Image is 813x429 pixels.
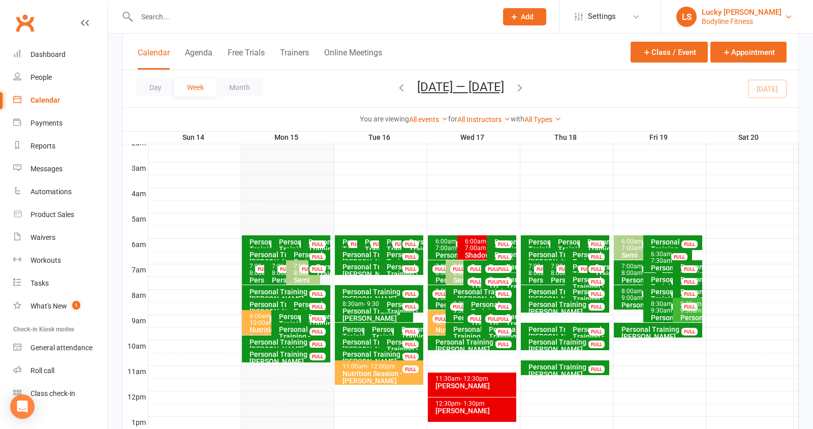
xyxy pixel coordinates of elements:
[453,288,514,302] div: Personal Training - [PERSON_NAME]
[432,290,449,298] div: FULL
[471,276,487,304] div: Personal Training - [PERSON_NAME]
[621,263,644,277] span: - 8:00am
[621,288,644,301] span: - 9:00am
[122,315,148,327] th: 9am
[308,313,328,342] div: Personal Training - [PERSON_NAME]
[299,315,316,323] div: FULL
[651,300,674,314] span: - 9:30am
[671,303,687,311] div: FULL
[495,240,512,248] div: FULL
[401,326,421,354] div: Personal Training - [PERSON_NAME]
[241,131,334,144] th: Mon 15
[122,391,148,404] th: 12pm
[409,238,421,267] div: Personal Training - [PERSON_NAME]
[309,265,326,273] div: FULL
[364,238,389,267] div: Personal Training - [PERSON_NAME]
[13,249,107,272] a: Workouts
[488,313,505,342] div: Personal Training - [PERSON_NAME]
[588,290,605,298] div: FULL
[30,188,72,196] div: Automations
[228,48,265,70] button: Free Trials
[13,226,107,249] a: Waivers
[122,340,148,353] th: 10am
[587,238,607,267] div: Personal Training - [PERSON_NAME]
[371,326,411,347] div: Personal Training - [PERSON_NAME]
[402,290,419,298] div: FULL
[494,238,514,267] div: Personal Training - [PERSON_NAME]
[427,131,520,144] th: Wed 17
[494,251,514,280] div: Personal Training - [PERSON_NAME]
[471,313,487,342] div: Personal Training - [PERSON_NAME]
[621,263,661,277] div: 7:00am
[138,48,170,70] button: Calendar
[137,78,174,97] button: Day
[435,313,451,326] div: 9:00am
[13,112,107,135] a: Payments
[702,8,781,17] div: Lucky [PERSON_NAME]
[520,131,613,144] th: Thu 18
[360,115,409,123] strong: You are viewing
[650,251,690,264] div: 6:30am
[511,115,524,123] strong: with
[342,263,411,278] div: Personal Training - [PERSON_NAME]
[621,288,661,301] div: 8:00am
[272,263,295,277] span: - 8:00am
[30,279,49,287] div: Tasks
[402,328,419,335] div: FULL
[650,276,690,297] div: Personal Training - [PERSON_NAME]
[528,363,607,378] div: Personal Training - [PERSON_NAME]
[13,43,107,66] a: Dashboard
[556,265,573,273] div: FULL
[681,290,698,298] div: FULL
[342,238,367,267] div: Personal Training - [PERSON_NAME]
[650,264,690,286] div: Personal Training - [PERSON_NAME]
[588,341,605,348] div: FULL
[342,251,411,265] div: Personal Training - [PERSON_NAME]
[528,238,568,260] div: Personal Training - [PERSON_NAME]
[216,78,263,97] button: Month
[280,48,309,70] button: Trainers
[495,328,512,335] div: FULL
[293,301,328,322] div: Personal Training - [PERSON_NAME]
[488,326,515,354] div: Personal Training - [PERSON_NAME]
[621,277,661,312] div: Personal Training - Bas Uytterhoeven Spark
[435,288,451,301] div: 8:00am
[578,240,595,248] div: FULL
[342,351,421,365] div: Personal Training - [PERSON_NAME]
[495,253,512,261] div: FULL
[572,288,607,310] div: Personal Training - [PERSON_NAME]
[30,389,75,397] div: Class check-in
[402,265,419,273] div: FULL
[528,251,597,265] div: Personal Training - [PERSON_NAME]
[435,301,451,330] div: Personal Training - [PERSON_NAME]
[621,238,644,252] span: - 7:00am
[348,240,364,248] div: FULL
[495,278,512,286] div: FULL
[386,339,421,360] div: Personal Training - [PERSON_NAME]
[456,240,472,248] div: FULL
[524,115,561,124] a: All Types
[471,263,487,292] div: Personal Training - [PERSON_NAME]
[316,263,328,292] div: Personal Training - [PERSON_NAME]
[386,263,421,285] div: Personal Training - [PERSON_NAME]
[621,301,661,323] div: Personal Training - [PERSON_NAME]
[402,353,419,360] div: FULL
[550,263,575,277] div: 7:00am
[450,303,466,311] div: FULL
[342,339,411,353] div: Personal Training - [PERSON_NAME]
[680,300,703,314] span: - 9:30am
[588,303,605,311] div: FULL
[30,165,62,173] div: Messages
[392,328,409,335] div: FULL
[467,278,484,286] div: FULL
[334,131,427,144] th: Tue 16
[621,326,700,340] div: Personal Training - [PERSON_NAME]
[453,326,504,347] div: Personal Training - [PERSON_NAME]
[642,265,658,273] div: FULL
[588,365,605,373] div: FULL
[309,240,326,248] div: FULL
[464,252,504,259] div: Shadow
[13,89,107,112] a: Calendar
[249,251,318,265] div: Personal Training - [PERSON_NAME]
[435,263,451,277] div: 7:00am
